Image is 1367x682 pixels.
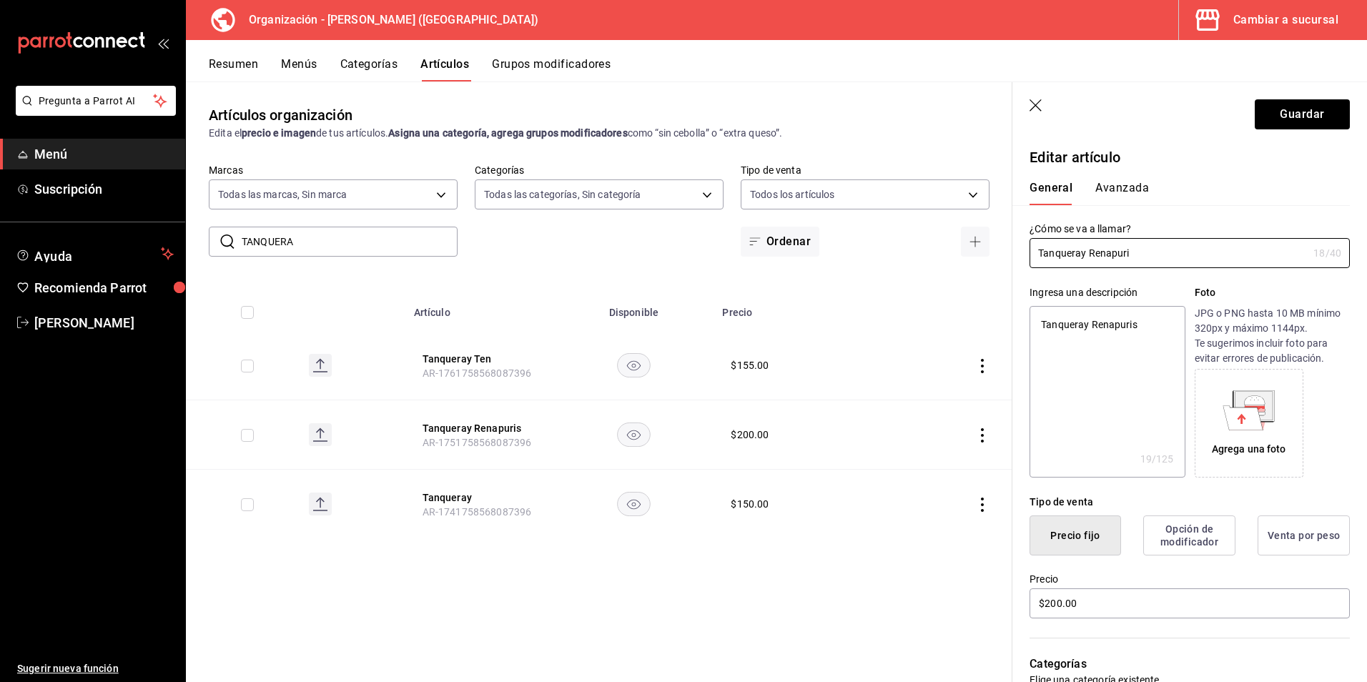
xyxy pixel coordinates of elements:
[475,165,724,175] label: Categorías
[423,367,532,379] span: AR-1761758568087396
[1143,515,1235,555] button: Opción de modificador
[1195,306,1350,366] p: JPG o PNG hasta 10 MB mínimo 320px y máximo 1144px. Te sugerimos incluir foto para evitar errores...
[714,285,884,331] th: Precio
[975,428,990,443] button: actions
[157,37,169,49] button: open_drawer_menu
[1313,246,1341,260] div: 18 /40
[617,492,651,516] button: availability-product
[405,285,554,331] th: Artículo
[1255,99,1350,129] button: Guardar
[34,245,155,262] span: Ayuda
[975,498,990,512] button: actions
[1212,442,1286,457] div: Agrega una foto
[617,353,651,377] button: availability-product
[209,104,352,126] div: Artículos organización
[741,165,990,175] label: Tipo de venta
[750,187,835,202] span: Todos los artículos
[1030,181,1333,205] div: navigation tabs
[741,227,819,257] button: Ordenar
[420,57,469,81] button: Artículos
[10,104,176,119] a: Pregunta a Parrot AI
[218,187,347,202] span: Todas las marcas, Sin marca
[242,127,316,139] strong: precio e imagen
[731,497,769,511] div: $ 150.00
[731,358,769,372] div: $ 155.00
[731,428,769,442] div: $ 200.00
[1233,10,1338,30] div: Cambiar a sucursal
[975,359,990,373] button: actions
[39,94,154,109] span: Pregunta a Parrot AI
[423,437,532,448] span: AR-1751758568087396
[1030,285,1185,300] div: Ingresa una descripción
[340,57,398,81] button: Categorías
[209,57,258,81] button: Resumen
[1198,372,1300,474] div: Agrega una foto
[34,179,174,199] span: Suscripción
[209,165,458,175] label: Marcas
[209,126,990,141] div: Edita el de tus artículos. como “sin cebolla” o “extra queso”.
[1140,452,1174,466] div: 19 /125
[492,57,611,81] button: Grupos modificadores
[34,278,174,297] span: Recomienda Parrot
[388,127,627,139] strong: Asigna una categoría, agrega grupos modificadores
[423,490,537,505] button: edit-product-location
[1030,588,1350,618] input: $0.00
[1030,574,1350,584] label: Precio
[281,57,317,81] button: Menús
[209,57,1367,81] div: navigation tabs
[1030,224,1350,234] label: ¿Cómo se va a llamar?
[1030,147,1350,168] p: Editar artículo
[1030,495,1350,510] div: Tipo de venta
[16,86,176,116] button: Pregunta a Parrot AI
[1258,515,1350,555] button: Venta por peso
[1030,515,1121,555] button: Precio fijo
[554,285,714,331] th: Disponible
[1030,181,1072,205] button: General
[242,227,458,256] input: Buscar artículo
[17,661,174,676] span: Sugerir nueva función
[237,11,538,29] h3: Organización - [PERSON_NAME] ([GEOGRAPHIC_DATA])
[617,422,651,447] button: availability-product
[34,144,174,164] span: Menú
[1095,181,1149,205] button: Avanzada
[34,313,174,332] span: [PERSON_NAME]
[423,506,532,518] span: AR-1741758568087396
[1195,285,1350,300] p: Foto
[423,352,537,366] button: edit-product-location
[423,421,537,435] button: edit-product-location
[484,187,641,202] span: Todas las categorías, Sin categoría
[1030,656,1350,673] p: Categorías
